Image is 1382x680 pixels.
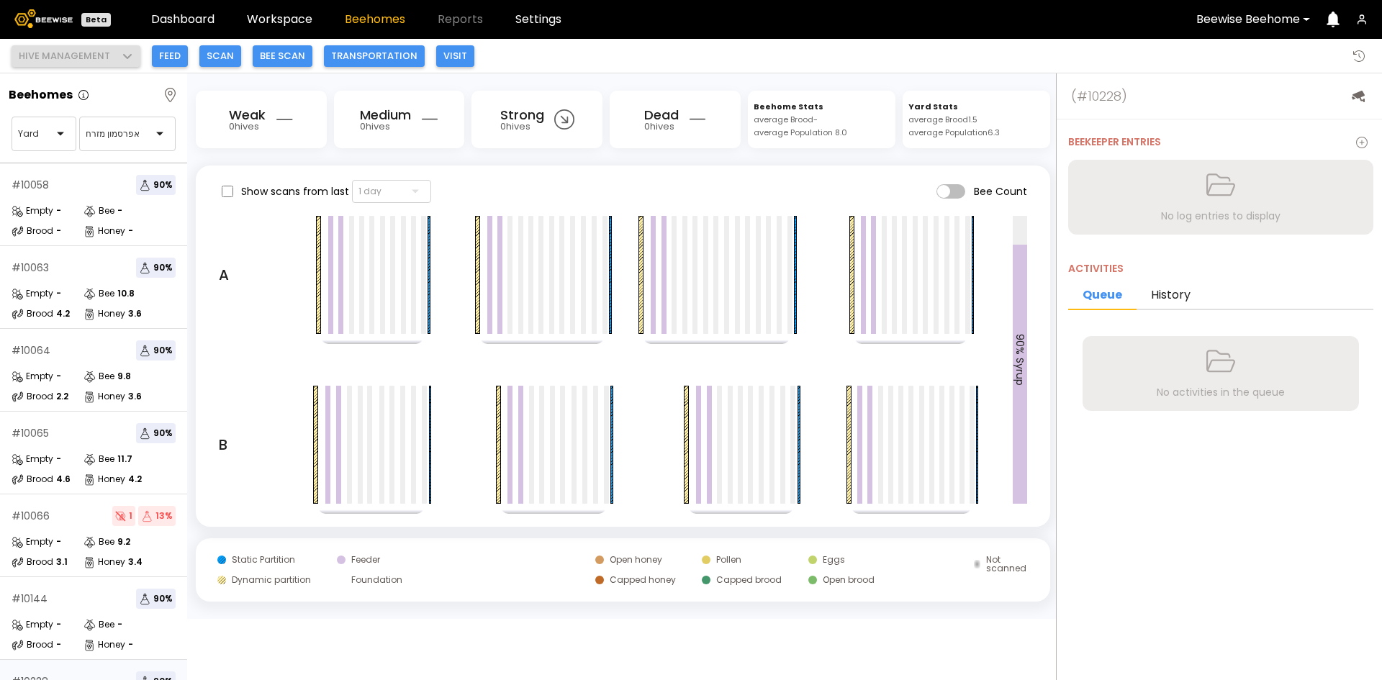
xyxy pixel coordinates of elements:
[153,429,173,438] div: 90%
[159,49,181,63] span: Feed
[974,186,1027,196] span: Bee Count
[986,556,1029,573] div: Not scanned
[610,556,662,564] div: Open honey
[128,227,133,235] div: -
[1068,137,1161,148] div: Beekeeper entries
[117,620,122,629] div: -
[260,49,305,63] span: Bee scan
[56,227,61,235] div: -
[1161,209,1281,222] div: No log entries to display
[12,369,53,384] div: Empty
[153,263,173,272] div: 90%
[12,472,53,486] div: Brood
[153,346,173,355] div: 90%
[232,556,295,564] div: Static Partition
[83,204,114,218] div: Bee
[128,475,142,484] div: 4.2
[153,181,173,189] div: 90%
[436,45,474,67] button: Visit
[1015,334,1025,386] span: 90 % Syrup
[117,455,132,463] div: 11.7
[12,180,49,190] div: # 10058
[515,14,561,25] a: Settings
[12,224,53,238] div: Brood
[153,594,173,603] div: 90%
[12,594,48,604] div: # 10144
[117,538,130,546] div: 9.2
[716,576,782,584] div: Capped brood
[128,640,133,649] div: -
[12,204,53,218] div: Empty
[12,263,49,273] div: # 10063
[56,620,61,629] div: -
[56,455,61,463] div: -
[12,617,53,632] div: Empty
[438,14,483,25] span: Reports
[81,13,111,27] div: Beta
[117,372,131,381] div: 9.8
[129,512,132,520] div: 1
[83,286,114,301] div: Bee
[83,535,114,549] div: Bee
[128,558,143,566] div: 3.4
[908,126,1000,139] div: average Population 6.3
[253,45,312,67] button: Bee scan
[56,558,68,566] div: 3.1
[128,392,142,401] div: 3.6
[56,207,61,215] div: -
[351,576,402,584] div: Foundation
[908,113,977,126] div: average Brood 1.5
[360,109,411,122] h2: Medium
[155,512,173,520] div: 13%
[83,224,125,238] div: Honey
[1137,282,1205,310] li: History
[83,472,125,486] div: Honey
[247,14,312,25] a: Workspace
[83,307,125,321] div: Honey
[500,122,530,131] h3: 0 hive s
[324,45,425,67] button: Transportation
[83,389,125,404] div: Honey
[151,14,214,25] a: Dashboard
[117,207,122,215] div: -
[500,109,544,122] h2: Strong
[12,638,53,652] div: Brood
[199,45,241,67] button: Scan
[754,126,847,139] div: average Population 8.0
[345,14,405,25] a: Beehomes
[754,113,818,126] div: average Brood -
[56,372,61,381] div: -
[12,307,53,321] div: Brood
[19,49,110,63] span: Hive management
[1068,282,1137,310] li: Queue
[754,100,823,113] h4: Beehome Stats
[229,109,266,122] h2: Weak
[1157,386,1285,399] div: No activities in the queue
[351,556,380,564] div: Feeder
[83,617,114,632] div: Bee
[219,216,229,334] div: A
[12,428,49,438] div: # 10065
[83,555,125,569] div: Honey
[56,475,71,484] div: 4.6
[12,45,140,67] button: Hive management
[12,452,53,466] div: Empty
[207,49,234,63] span: Scan
[9,89,73,101] p: Beehomes
[908,100,958,113] h4: Yard Stats
[1071,89,1127,104] div: (# 10228 )
[56,289,61,298] div: -
[331,49,417,63] span: Transportation
[823,556,845,564] div: Eggs
[12,389,53,404] div: Brood
[716,556,741,564] div: Pollen
[117,289,135,298] div: 10.8
[12,555,53,569] div: Brood
[56,640,61,649] div: -
[56,538,61,546] div: -
[229,122,259,131] h3: 0 hive s
[152,45,188,67] button: Feed
[12,345,50,355] div: # 10064
[12,286,53,301] div: Empty
[14,9,73,28] img: Beewise logo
